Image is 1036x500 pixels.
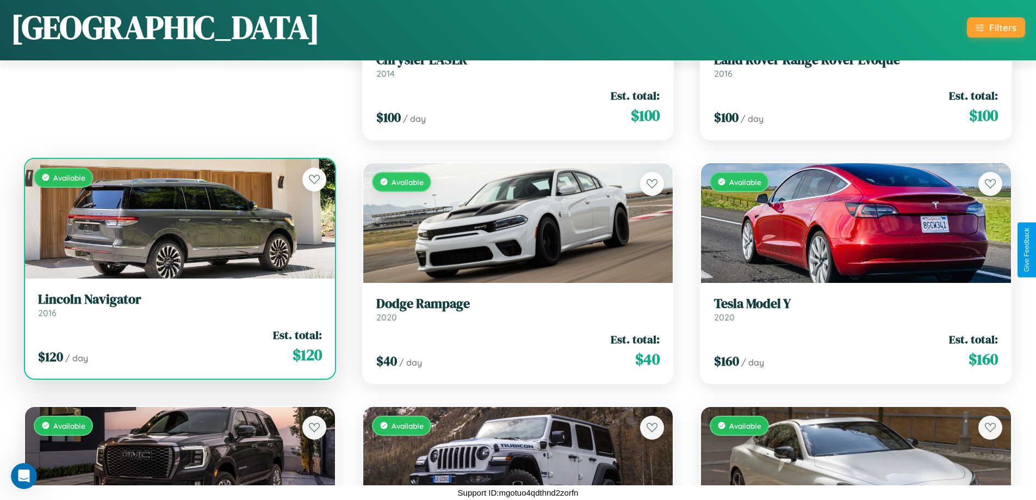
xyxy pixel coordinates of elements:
[458,485,579,500] p: Support ID: mgotuo4qdthnd2zorfn
[989,22,1016,33] div: Filters
[53,173,85,182] span: Available
[949,88,998,103] span: Est. total:
[376,52,660,68] h3: Chrysler LASER
[376,68,395,79] span: 2014
[38,348,63,366] span: $ 120
[729,177,761,187] span: Available
[714,52,998,68] h3: Land Rover Range Rover Evoque
[969,348,998,370] span: $ 160
[741,357,764,368] span: / day
[53,421,85,430] span: Available
[714,68,733,79] span: 2016
[714,296,998,312] h3: Tesla Model Y
[967,17,1025,38] button: Filters
[714,352,739,370] span: $ 160
[376,296,660,323] a: Dodge Rampage2020
[403,113,426,124] span: / day
[399,357,422,368] span: / day
[714,108,739,126] span: $ 100
[65,353,88,363] span: / day
[376,108,401,126] span: $ 100
[376,352,397,370] span: $ 40
[714,312,735,323] span: 2020
[1023,228,1031,272] div: Give Feedback
[376,312,397,323] span: 2020
[714,52,998,79] a: Land Rover Range Rover Evoque2016
[376,296,660,312] h3: Dodge Rampage
[38,292,322,307] h3: Lincoln Navigator
[729,421,761,430] span: Available
[273,327,322,343] span: Est. total:
[392,421,424,430] span: Available
[38,292,322,318] a: Lincoln Navigator2016
[293,344,322,366] span: $ 120
[631,104,660,126] span: $ 100
[949,331,998,347] span: Est. total:
[969,104,998,126] span: $ 100
[11,463,37,489] iframe: Intercom live chat
[38,307,57,318] span: 2016
[635,348,660,370] span: $ 40
[741,113,764,124] span: / day
[611,88,660,103] span: Est. total:
[376,52,660,79] a: Chrysler LASER2014
[611,331,660,347] span: Est. total:
[11,5,320,50] h1: [GEOGRAPHIC_DATA]
[714,296,998,323] a: Tesla Model Y2020
[392,177,424,187] span: Available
